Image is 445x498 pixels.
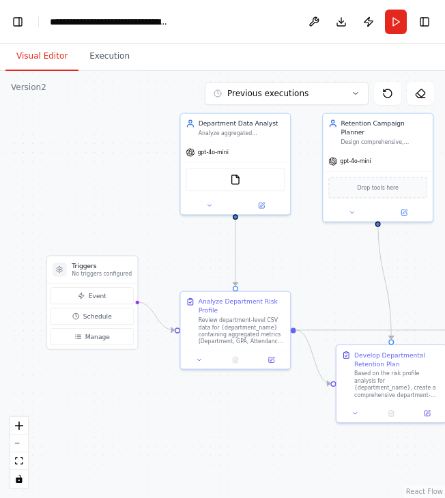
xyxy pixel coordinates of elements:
div: Retention Campaign PlannerDesign comprehensive, department-specific retention strategies for {dep... [322,113,433,222]
g: Edge from 1c707d23-efc5-4982-8e9e-befb80e66553 to 0751e005-3c89-4475-9843-e7c18d10f5d4 [373,217,396,339]
button: toggle interactivity [10,470,28,488]
button: Open in side panel [379,207,429,218]
span: Event [89,291,106,300]
button: Manage [51,328,134,345]
button: No output available [373,408,410,419]
div: Retention Campaign Planner [341,119,427,137]
button: Open in side panel [412,408,442,419]
a: React Flow attribution [406,488,443,495]
div: Develop Departmental Retention Plan [354,351,441,368]
button: Show right sidebar [415,12,434,31]
button: zoom out [10,435,28,452]
span: gpt-4o-mini [340,158,371,164]
button: Schedule [51,308,134,325]
div: TriggersNo triggers configuredEventScheduleManage [46,255,139,349]
div: Analyze aggregated department data from CSV files to identify risk patterns and classify overall ... [199,130,285,136]
button: Visual Editor [5,42,78,71]
button: Show left sidebar [8,12,27,31]
div: Design comprehensive, department-specific retention strategies for {department_name} based on ris... [341,138,427,145]
span: Manage [85,332,110,341]
div: Review department-level CSV data for {department_name} containing aggregated metrics (Department,... [199,317,285,345]
button: Event [51,287,134,304]
g: Edge from 156e55ee-9277-4a40-aeca-be7fad6ad662 to 0751e005-3c89-4475-9843-e7c18d10f5d4 [296,325,330,387]
div: Version 2 [11,82,46,93]
h3: Triggers [72,261,132,270]
div: Department Data AnalystAnalyze aggregated department data from CSV files to identify risk pattern... [180,113,291,215]
span: Previous executions [227,88,308,99]
p: No triggers configured [72,270,132,277]
button: Open in side panel [256,355,287,366]
nav: breadcrumb [50,15,169,29]
g: Edge from 5f391a7c-f288-4fc3-8a35-fd29a9e9898b to 156e55ee-9277-4a40-aeca-be7fad6ad662 [231,219,240,286]
button: Open in side panel [236,200,287,211]
button: No output available [216,355,254,366]
div: React Flow controls [10,417,28,488]
div: Department Data Analyst [199,119,285,128]
div: Analyze Department Risk ProfileReview department-level CSV data for {department_name} containing ... [180,291,291,370]
div: Analyze Department Risk Profile [199,297,285,315]
img: FileReadTool [230,174,241,185]
button: Execution [78,42,141,71]
button: Previous executions [205,82,369,105]
span: Drop tools here [357,183,398,192]
div: Based on the risk profile analysis for {department_name}, create a comprehensive department-speci... [354,370,441,399]
span: Schedule [83,312,112,321]
span: gpt-4o-mini [197,149,229,156]
g: Edge from triggers to 156e55ee-9277-4a40-aeca-be7fad6ad662 [137,297,175,334]
button: zoom in [10,417,28,435]
button: fit view [10,452,28,470]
